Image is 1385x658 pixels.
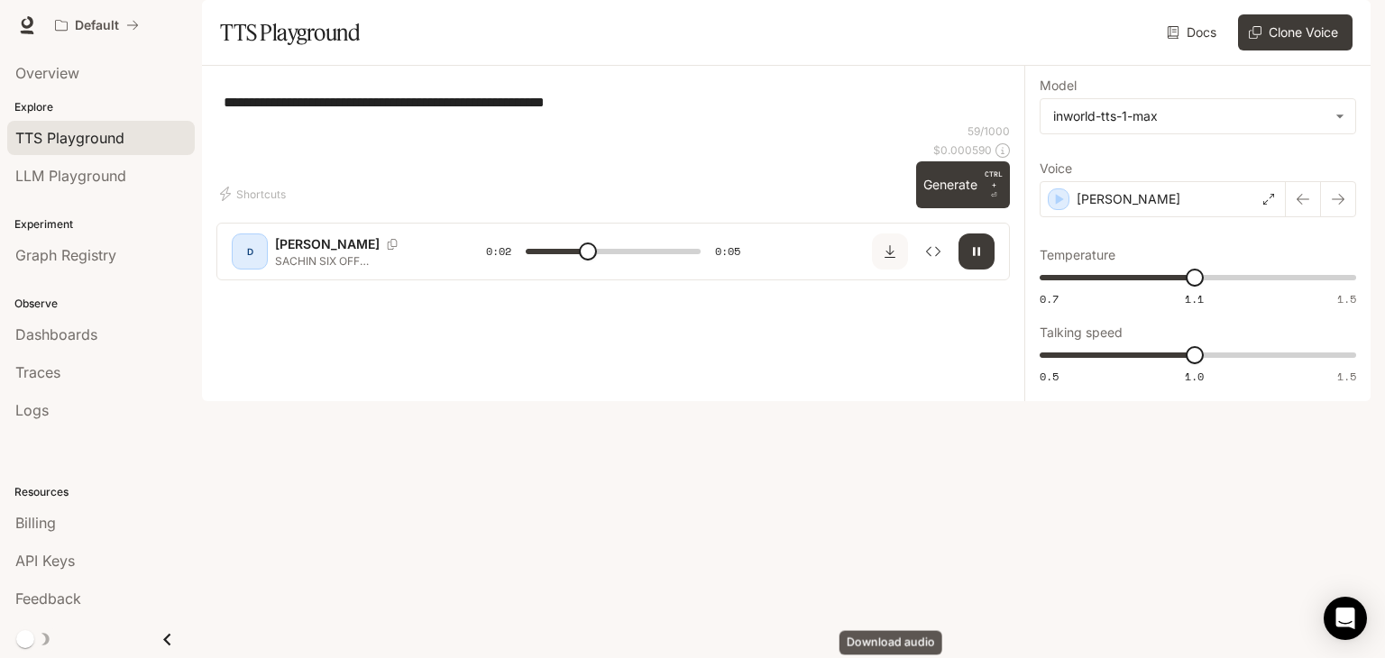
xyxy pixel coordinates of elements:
[1040,79,1077,92] p: Model
[915,233,951,270] button: Inspect
[1041,99,1355,133] div: inworld-tts-1-max
[1040,249,1115,261] p: Temperature
[75,18,119,33] p: Default
[235,237,264,266] div: D
[275,235,380,253] p: [PERSON_NAME]
[486,242,511,260] span: 0:02
[1163,14,1224,50] a: Docs
[985,169,1003,201] p: ⏎
[715,242,740,260] span: 0:05
[1337,369,1356,384] span: 1.5
[1053,107,1326,125] div: inworld-tts-1-max
[1324,597,1367,640] div: Open Intercom Messenger
[916,161,1010,208] button: GenerateCTRL +⏎
[985,169,1003,190] p: CTRL +
[1040,162,1072,175] p: Voice
[216,179,293,208] button: Shortcuts
[1040,369,1059,384] span: 0.5
[1040,291,1059,306] span: 0.7
[872,233,908,270] button: Download audio
[47,7,147,43] button: All workspaces
[968,123,1010,139] p: 59 / 1000
[1185,369,1204,384] span: 1.0
[275,253,443,269] p: SACHIN SIX OFF [PERSON_NAME] 2003 WC OR KOHLI SIX OFF HARIS 2022 WC
[1185,291,1204,306] span: 1.1
[380,239,405,250] button: Copy Voice ID
[1337,291,1356,306] span: 1.5
[1238,14,1353,50] button: Clone Voice
[220,14,360,50] h1: TTS Playground
[1077,190,1180,208] p: [PERSON_NAME]
[933,142,992,158] p: $ 0.000590
[1040,326,1123,339] p: Talking speed
[839,631,942,655] div: Download audio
